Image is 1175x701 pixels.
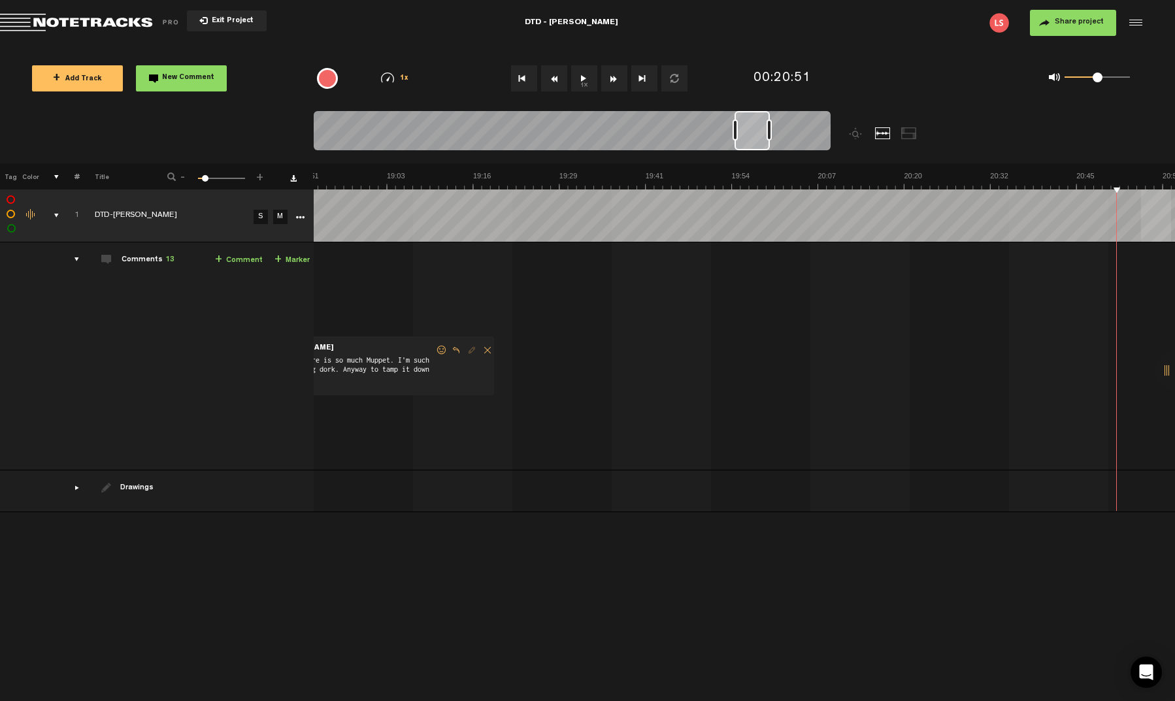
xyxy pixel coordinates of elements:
[53,76,102,83] span: Add Track
[95,210,265,223] div: Click to edit the title
[20,189,39,242] td: Change the color of the waveform
[215,253,263,268] a: Comment
[480,346,495,355] span: Delete comment
[32,65,123,91] button: +Add Track
[208,18,254,25] span: Exit Project
[59,189,80,242] td: Click to change the order number 1
[255,171,265,179] span: +
[136,65,227,91] button: New Comment
[273,210,288,224] a: M
[22,209,41,221] div: Change the color of the waveform
[39,189,59,242] td: comments, stamps & drawings
[1030,10,1116,36] button: Share project
[162,74,214,82] span: New Comment
[753,69,811,88] div: 00:20:51
[274,255,282,265] span: +
[165,256,174,264] span: 13
[381,73,394,83] img: speedometer.svg
[317,68,338,89] div: {{ tooltip_message }}
[464,346,480,355] span: Edit comment
[274,253,310,268] a: Marker
[511,65,537,91] button: Go to beginning
[61,481,82,494] div: drawings
[400,75,409,82] span: 1x
[59,242,80,470] td: comments
[661,65,687,91] button: Loop
[267,354,435,389] span: My laugh here is so much Muppet. I'm such a snickering dork. Anyway to tamp it down a bit?
[601,65,627,91] button: Fast Forward
[293,210,306,222] a: More
[187,10,267,31] button: Exit Project
[631,65,657,91] button: Go to end
[61,253,82,266] div: comments
[59,470,80,512] td: drawings
[361,73,429,84] div: 1x
[20,163,39,189] th: Color
[59,163,80,189] th: #
[178,171,188,179] span: -
[41,209,61,222] div: comments, stamps & drawings
[541,65,567,91] button: Rewind
[448,346,464,355] span: Reply to comment
[80,163,150,189] th: Title
[215,255,222,265] span: +
[254,210,268,224] a: S
[61,210,82,222] div: Click to change the order number
[571,65,597,91] button: 1x
[80,189,250,242] td: Click to edit the title DTD-[PERSON_NAME]
[53,73,60,84] span: +
[120,483,156,494] div: Drawings
[290,175,297,182] a: Download comments
[1055,18,1104,26] span: Share project
[122,255,174,266] div: Comments
[989,13,1009,33] img: letters
[1131,657,1162,688] div: Open Intercom Messenger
